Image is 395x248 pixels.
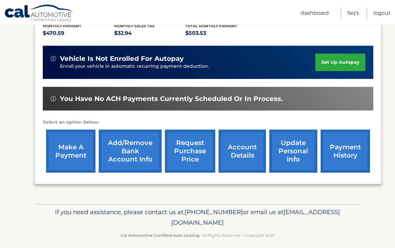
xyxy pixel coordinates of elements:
a: update personal info [269,130,317,173]
a: make a payment [46,130,95,173]
span: [EMAIL_ADDRESS][DOMAIN_NAME] [171,208,340,226]
a: Logout [373,8,391,19]
img: alert-white.svg [51,56,56,61]
span: Monthly sales Tax [114,24,155,28]
strong: Cal Automotive Certified Auto Leasing [120,233,199,238]
a: payment history [321,130,370,173]
a: account details [219,130,266,173]
p: $503.53 [185,29,257,38]
p: Select an option below: [43,118,373,126]
a: request purchase price [165,130,215,173]
p: Enroll your vehicle in automatic recurring payment deduction. [60,63,315,70]
a: Dashboard [301,8,329,19]
span: Monthly Payment [43,24,81,28]
a: Add/Remove bank account info [99,130,162,173]
p: $32.94 [114,29,186,38]
p: If you need assistance, please contact us at: or email us at [39,207,356,228]
span: You have no ACH payments currently scheduled or in process. [60,95,283,103]
img: alert-white.svg [51,96,56,101]
a: Cal Automotive [4,4,73,23]
span: Total Monthly Payment [185,24,237,28]
a: FAQ's [347,8,359,19]
a: set up autopay [315,54,365,71]
p: - All Rights Reserved - Copyright 2025 [39,232,356,239]
span: [PHONE_NUMBER] [185,208,243,216]
span: vehicle is not enrolled for autopay [60,55,184,63]
p: $470.59 [43,29,114,38]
